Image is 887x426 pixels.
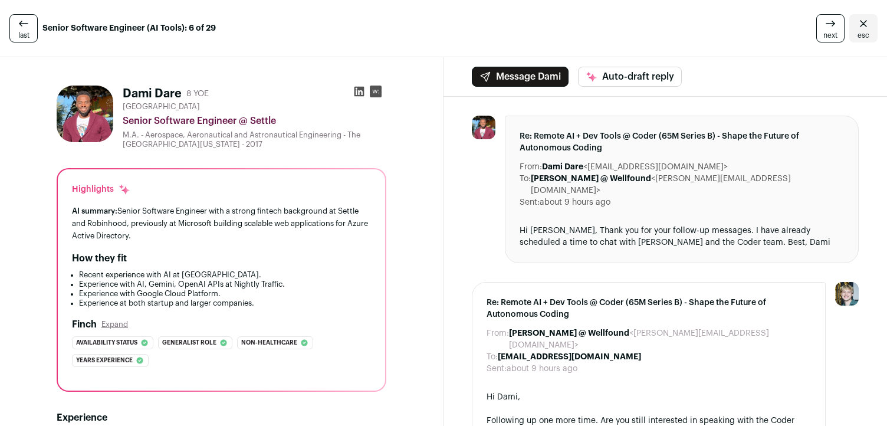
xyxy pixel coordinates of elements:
[123,86,182,102] h1: Dami Dare
[79,280,371,289] li: Experience with AI, Gemini, OpenAI APIs at Nightly Traffic.
[531,173,844,196] dd: <[PERSON_NAME][EMAIL_ADDRESS][DOMAIN_NAME]>
[487,391,811,403] div: Hi Dami,
[57,411,386,425] h2: Experience
[72,317,97,332] h2: Finch
[57,86,113,142] img: 9a61c83deaff60f1199b60ce5e9d02a8efc41fba0361d6db3ca539c13c6d4954.jpg
[123,130,386,149] div: M.A. - Aerospace, Aeronautical and Astronautical Engineering - The [GEOGRAPHIC_DATA][US_STATE] - ...
[79,270,371,280] li: Recent experience with AI at [GEOGRAPHIC_DATA].
[487,351,498,363] dt: To:
[79,289,371,299] li: Experience with Google Cloud Platform.
[9,14,38,42] a: last
[472,116,495,139] img: 9a61c83deaff60f1199b60ce5e9d02a8efc41fba0361d6db3ca539c13c6d4954.jpg
[520,161,542,173] dt: From:
[18,31,29,40] span: last
[498,353,641,361] b: [EMAIL_ADDRESS][DOMAIN_NAME]
[816,14,845,42] a: next
[472,67,569,87] button: Message Dami
[487,363,507,375] dt: Sent:
[849,14,878,42] a: Close
[76,337,137,349] span: Availability status
[520,225,844,248] div: Hi [PERSON_NAME], Thank you for your follow-up messages. I have already scheduled a time to chat ...
[487,297,811,320] span: Re: Remote AI + Dev Tools @ Coder (65M Series B) - Shape the Future of Autonomous Coding
[241,337,297,349] span: Non-healthcare
[540,196,610,208] dd: about 9 hours ago
[162,337,216,349] span: Generalist role
[520,130,844,154] span: Re: Remote AI + Dev Tools @ Coder (65M Series B) - Shape the Future of Autonomous Coding
[823,31,837,40] span: next
[507,363,577,375] dd: about 9 hours ago
[531,175,651,183] b: [PERSON_NAME] @ Wellfound
[42,22,216,34] strong: Senior Software Engineer (AI Tools): 6 of 29
[520,173,531,196] dt: To:
[509,329,629,337] b: [PERSON_NAME] @ Wellfound
[72,205,371,242] div: Senior Software Engineer with a strong fintech background at Settle and Robinhood, previously at ...
[76,355,133,366] span: Years experience
[79,299,371,308] li: Experience at both startup and larger companies.
[123,102,200,112] span: [GEOGRAPHIC_DATA]
[858,31,869,40] span: esc
[72,207,117,215] span: AI summary:
[509,327,811,351] dd: <[PERSON_NAME][EMAIL_ADDRESS][DOMAIN_NAME]>
[72,251,127,266] h2: How they fit
[542,161,728,173] dd: <[EMAIL_ADDRESS][DOMAIN_NAME]>
[578,67,682,87] button: Auto-draft reply
[835,282,859,306] img: 6494470-medium_jpg
[542,163,583,171] b: Dami Dare
[72,183,130,195] div: Highlights
[123,114,386,128] div: Senior Software Engineer @ Settle
[520,196,540,208] dt: Sent:
[186,88,209,100] div: 8 YOE
[487,327,509,351] dt: From:
[101,320,128,329] button: Expand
